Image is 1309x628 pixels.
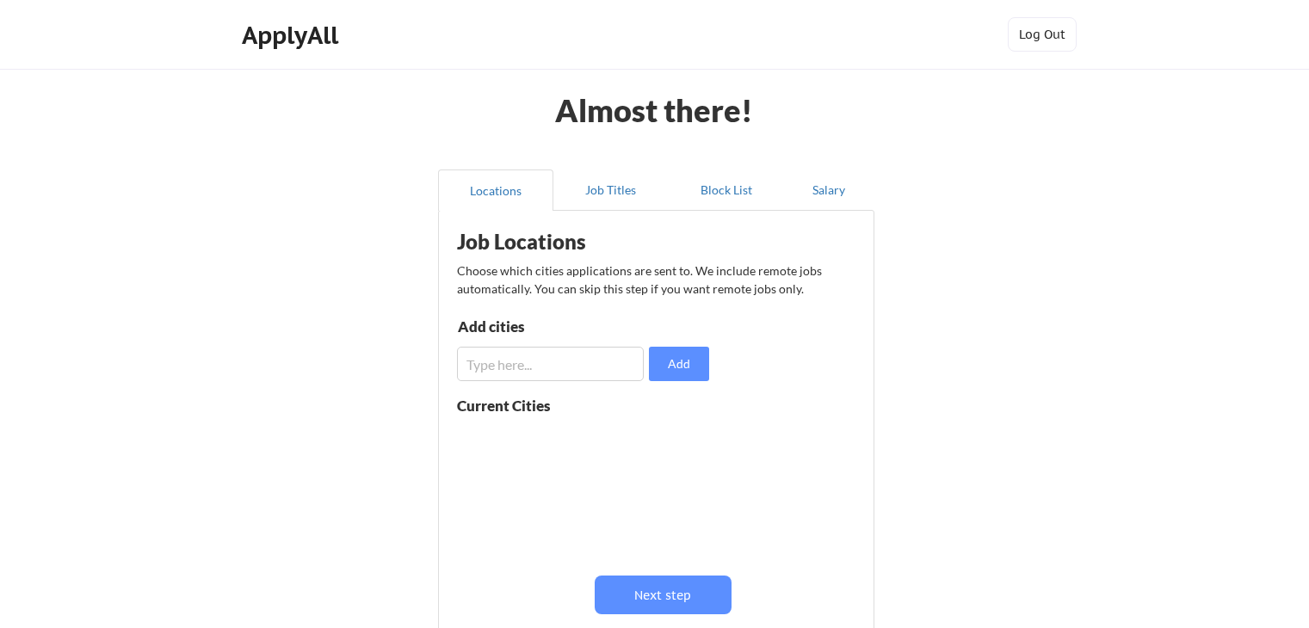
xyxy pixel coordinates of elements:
[457,231,674,252] div: Job Locations
[457,398,588,413] div: Current Cities
[438,169,553,211] button: Locations
[242,21,343,50] div: ApplyAll
[457,262,853,298] div: Choose which cities applications are sent to. We include remote jobs automatically. You can skip ...
[457,347,644,381] input: Type here...
[553,169,669,211] button: Job Titles
[534,95,774,126] div: Almost there!
[784,169,874,211] button: Salary
[649,347,709,381] button: Add
[669,169,784,211] button: Block List
[595,576,732,614] button: Next step
[1008,17,1077,52] button: Log Out
[458,319,636,334] div: Add cities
